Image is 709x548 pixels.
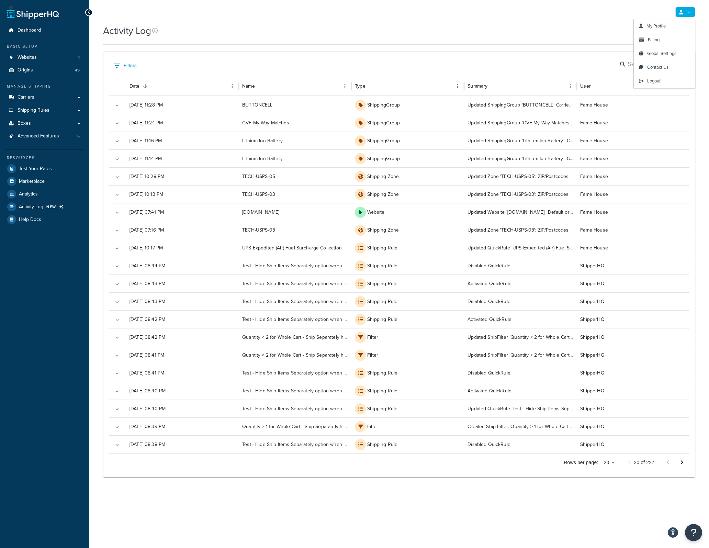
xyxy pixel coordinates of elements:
button: Show filters [112,60,138,71]
button: Expand [112,387,122,396]
p: Shipping Rule [367,262,397,269]
div: Disabled QuickRule [464,257,577,275]
div: TECH-USPS-03 [239,185,351,203]
span: 1 [78,55,80,60]
button: Expand [112,172,122,182]
div: Type [355,82,365,90]
button: Sort [366,81,376,91]
li: Boxes [5,117,84,130]
a: Billing [634,33,695,47]
p: Shipping Zone [367,173,399,180]
div: paige-sandbox.myshopify.com [239,203,351,221]
div: Updated ShippingGroup 'BUTTONCELL': Carriers methods codes [464,96,577,114]
p: Filter [367,352,378,359]
input: Search… [628,60,678,68]
div: Fame House [577,114,689,132]
div: [DATE] 11:28 PM [126,96,239,114]
a: Logout [634,74,695,88]
div: Fame House [577,185,689,203]
div: Updated ShippingGroup 'Lithium Ion Battery': Carriers methods codes [464,132,577,149]
div: [DATE] 07:41 PM [126,203,239,221]
div: Lithium Ion Battery [239,149,351,167]
button: Sort [256,81,265,91]
span: Websites [18,55,37,60]
div: TECH-USPS-03 [239,221,351,239]
button: Sort [140,81,150,91]
div: Fame House [577,149,689,167]
span: Test Your Rates [19,166,52,172]
div: UPS Expedited (Air) Fuel Surcharge Collection [239,239,351,257]
li: Contact Us [634,60,695,74]
a: Activity Log NEW [5,201,84,213]
div: [DATE] 11:24 PM [126,114,239,132]
div: Name [242,82,255,90]
div: Updated QuickRule 'Test - Hide Ship Items Separately option when single item is in cart': Weight/... [464,400,577,417]
button: Expand [112,190,122,200]
li: Activity Log [5,201,84,213]
div: [DATE] 08:42 PM [126,328,239,346]
div: ShipperHQ [577,310,689,328]
span: Marketplace [19,179,45,184]
div: Updated QuickRule 'UPS Expedited (Air) Fuel Surcharge Collection': By a Percentage [464,239,577,257]
a: Shipping Rules [5,104,84,117]
div: Fame House [577,203,689,221]
a: Carriers [5,91,84,104]
button: Expand [112,279,122,289]
li: Websites [5,51,84,64]
span: Activity Log [19,204,43,210]
div: Lithium Ion Battery [239,132,351,149]
div: [DATE] 08:44 PM [126,257,239,275]
div: ShipperHQ [577,435,689,453]
button: Expand [112,333,122,343]
div: ShipperHQ [577,364,689,382]
button: Expand [112,315,122,325]
h1: Activity Log [103,24,151,37]
a: Dashboard [5,24,84,37]
div: [DATE] 08:40 PM [126,382,239,400]
p: 1–20 of 227 [628,459,654,466]
p: ShippingGroup [367,137,400,144]
div: BUTTONCELL [239,96,351,114]
div: Activated QuickRule [464,275,577,292]
div: Activated QuickRule [464,310,577,328]
a: Global Settings [634,47,695,60]
a: ShipperHQ Home [7,5,59,19]
div: Summary [468,82,487,90]
div: [DATE] 08:38 PM [126,435,239,453]
div: Test - Hide Ship Items Separately option when single item is in cart [239,257,351,275]
p: Shipping Rule [367,245,397,251]
div: Fame House [577,167,689,185]
button: Expand [112,422,122,432]
button: Expand [112,404,122,414]
div: [DATE] 11:16 PM [126,132,239,149]
span: Billing [648,36,660,43]
button: Menu [340,81,350,91]
li: Test Your Rates [5,163,84,175]
div: Updated Website 'paige-sandbox.myshopify.com': Default origins [464,203,577,221]
a: Marketplace [5,175,84,188]
button: Expand [112,136,122,146]
div: ShipperHQ [577,346,689,364]
li: Advanced Features [5,130,84,143]
div: ShipperHQ [577,275,689,292]
button: Menu [565,81,575,91]
div: Updated Zone 'TECH-USPS-05': ZIP/Postcodes [464,167,577,185]
button: Expand [112,226,122,235]
button: Expand [112,208,122,217]
button: Expand [112,297,122,307]
div: Fame House [577,221,689,239]
div: Created Ship Filter: Quantity > 1 for Whole Cart - Ship Separately hide rule [464,417,577,435]
div: [DATE] 10:13 PM [126,185,239,203]
span: Advanced Features [18,133,59,139]
div: Test - Hide Ship Items Separately option when single item is in cart [239,400,351,417]
button: Expand [112,101,122,110]
div: Quantity < 2 for Whole Cart - Ship Separately hide rule [239,346,351,364]
button: Menu [453,81,462,91]
div: Disabled QuickRule [464,364,577,382]
p: Shipping Zone [367,227,399,234]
